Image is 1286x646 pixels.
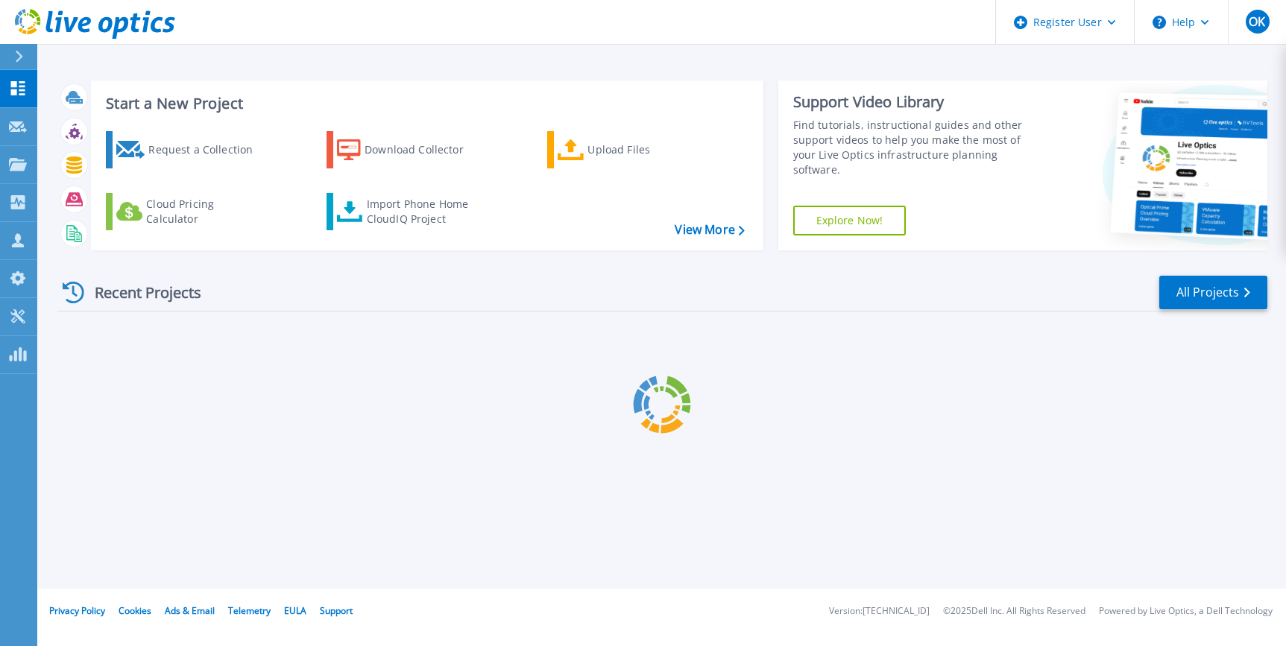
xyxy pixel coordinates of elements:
div: Recent Projects [57,274,221,311]
a: Telemetry [228,604,271,617]
a: Privacy Policy [49,604,105,617]
div: Support Video Library [793,92,1041,112]
div: Import Phone Home CloudIQ Project [367,197,483,227]
a: EULA [284,604,306,617]
li: Powered by Live Optics, a Dell Technology [1099,607,1273,616]
div: Find tutorials, instructional guides and other support videos to help you make the most of your L... [793,118,1041,177]
a: Upload Files [547,131,713,168]
a: All Projects [1159,276,1267,309]
a: Ads & Email [165,604,215,617]
div: Download Collector [365,135,484,165]
span: OK [1249,16,1265,28]
div: Cloud Pricing Calculator [146,197,265,227]
a: Explore Now! [793,206,907,235]
li: Version: [TECHNICAL_ID] [829,607,930,616]
a: Download Collector [327,131,493,168]
div: Upload Files [587,135,707,165]
a: Cloud Pricing Calculator [106,193,272,230]
a: View More [675,223,744,237]
a: Request a Collection [106,131,272,168]
h3: Start a New Project [106,95,744,112]
a: Support [320,604,353,617]
a: Cookies [119,604,151,617]
li: © 2025 Dell Inc. All Rights Reserved [943,607,1085,616]
div: Request a Collection [148,135,268,165]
